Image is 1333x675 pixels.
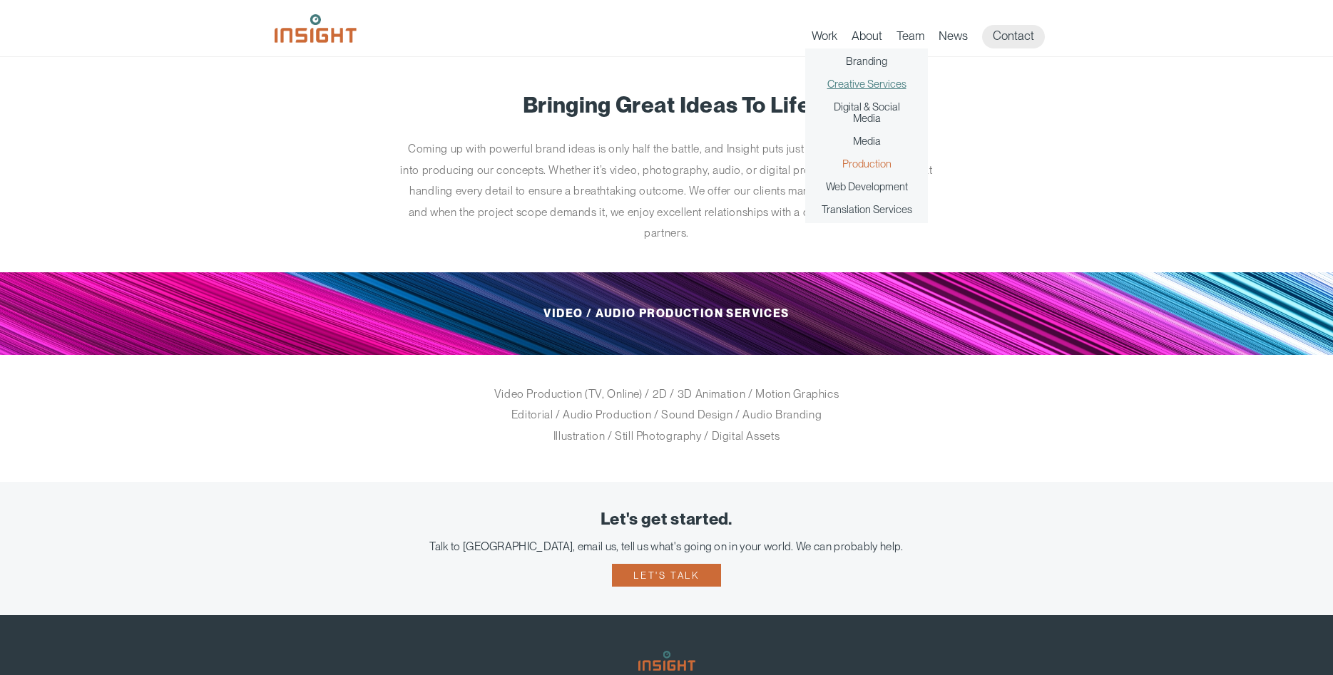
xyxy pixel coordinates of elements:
[638,651,695,671] img: Insight Marketing Design
[897,29,924,48] a: Team
[612,564,720,587] a: Let's talk
[853,135,881,147] a: Media
[275,14,357,43] img: Insight Marketing Design
[982,25,1045,48] a: Contact
[296,272,1038,355] h2: Video / Audio Production Services
[846,56,887,67] a: Branding
[842,158,892,170] a: Production
[296,93,1038,117] h1: Bringing Great Ideas To Life
[852,29,882,48] a: About
[826,181,908,192] a: Web Development
[822,204,912,215] a: Translation Services
[21,540,1312,553] div: Talk to [GEOGRAPHIC_DATA], email us, tell us what's going on in your world. We can probably help.
[399,383,934,447] p: Video Production (TV, Online) / 2D / 3D Animation / Motion Graphics Editorial / Audio Production ...
[399,138,934,244] p: Coming up with powerful brand ideas is only half the battle, and Insight puts just as much effort...
[21,510,1312,529] div: Let's get started.
[939,29,968,48] a: News
[827,78,906,90] a: Creative Services
[812,25,1059,48] nav: primary navigation menu
[812,29,837,48] a: Work
[819,101,914,124] a: Digital & Social Media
